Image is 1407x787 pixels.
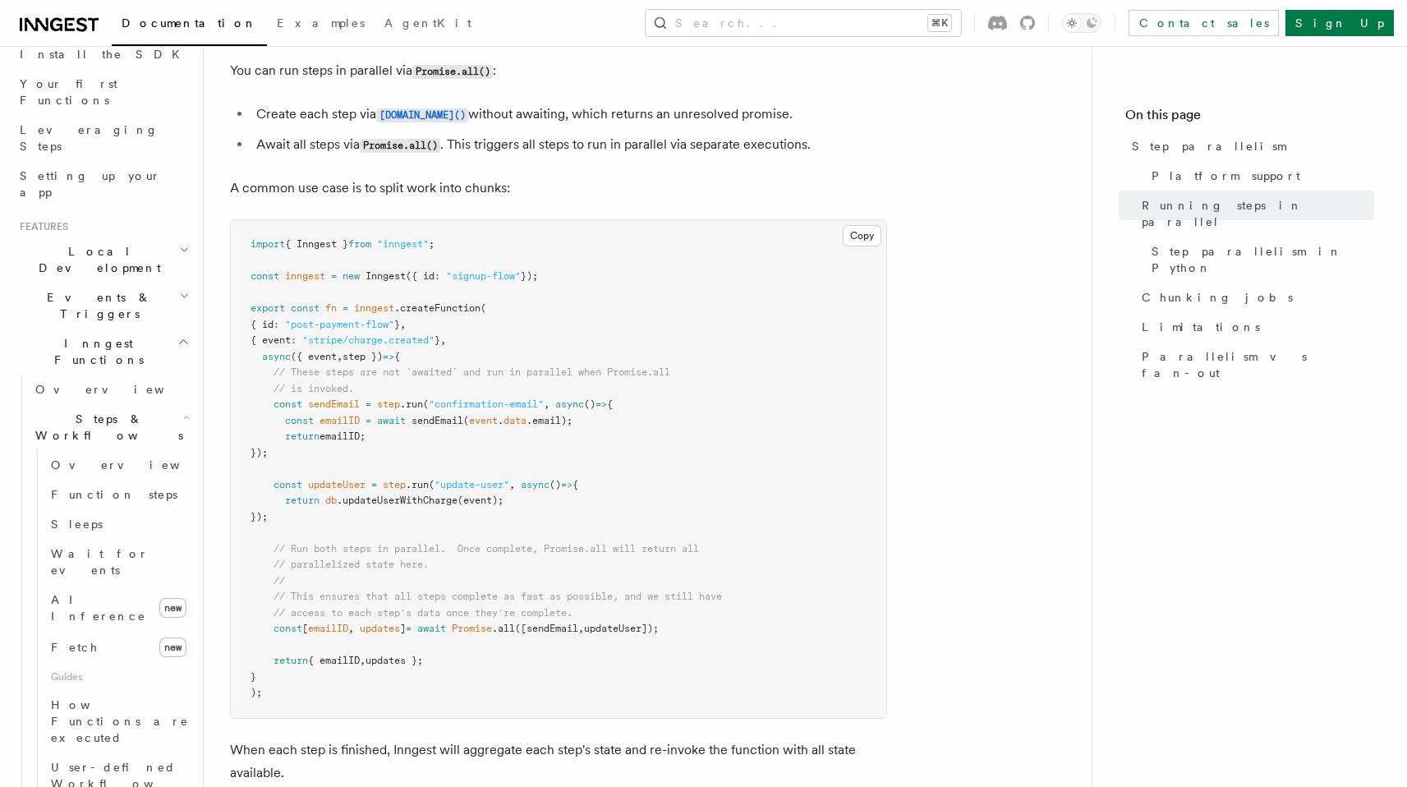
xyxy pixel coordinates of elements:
span: [ [302,623,308,634]
span: { emailID [308,655,360,666]
span: ; [429,238,435,250]
span: return [274,655,308,666]
span: const [285,415,314,426]
code: Promise.all() [412,65,493,79]
span: }); [251,511,268,522]
span: await [377,415,406,426]
span: emailID [320,415,360,426]
span: const [274,623,302,634]
span: Parallelism vs fan-out [1142,348,1374,381]
span: Running steps in parallel [1142,197,1374,230]
span: Your first Functions [20,77,117,107]
span: , [509,479,515,490]
span: Step parallelism in Python [1152,243,1374,276]
a: Parallelism vs fan-out [1135,342,1374,388]
span: = [406,623,412,634]
span: : [274,319,279,330]
a: Your first Functions [13,69,193,115]
span: emailID [308,623,348,634]
code: Promise.all() [360,139,440,153]
a: Platform support [1145,161,1374,191]
span: const [291,302,320,314]
a: Examples [267,5,375,44]
span: { event [251,334,291,346]
span: Setting up your app [20,169,161,199]
span: => [383,351,394,362]
span: .createFunction [394,302,480,314]
span: Sleeps [51,518,103,531]
span: "post-payment-flow" [285,319,394,330]
span: { id [251,319,274,330]
span: updateUser]); [584,623,659,634]
a: Documentation [112,5,267,46]
span: Install the SDK [20,48,190,61]
span: Function steps [51,488,177,501]
span: event [469,415,498,426]
span: async [521,479,549,490]
span: "inngest" [377,238,429,250]
a: How Functions are executed [44,690,193,752]
span: } [251,671,256,683]
p: A common use case is to split work into chunks: [230,177,887,200]
span: step [383,479,406,490]
span: .email); [526,415,572,426]
a: Function steps [44,480,193,509]
span: async [555,398,584,410]
span: AgentKit [384,16,471,30]
span: // These steps are not `awaited` and run in parallel when Promise.all [274,366,670,378]
a: Overview [29,375,193,404]
span: = [343,302,348,314]
span: , [440,334,446,346]
button: Inngest Functions [13,329,193,375]
a: [DOMAIN_NAME]() [376,106,468,122]
span: ( [463,415,469,426]
span: inngest [354,302,394,314]
span: = [331,270,337,282]
button: Local Development [13,237,193,283]
span: sendEmail [412,415,463,426]
a: Install the SDK [13,39,193,69]
span: Documentation [122,16,257,30]
h4: On this page [1125,105,1374,131]
span: step [377,398,400,410]
span: // This ensures that all steps complete as fast as possible, and we still have [274,591,722,602]
span: Leveraging Steps [20,123,159,153]
span: Examples [277,16,365,30]
button: Steps & Workflows [29,404,193,450]
span: Inngest [366,270,406,282]
button: Events & Triggers [13,283,193,329]
span: return [285,430,320,442]
span: "signup-flow" [446,270,521,282]
span: async [262,351,291,362]
span: { [394,351,400,362]
span: ({ event [291,351,337,362]
span: }); [251,447,268,458]
button: Search...⌘K [646,10,961,36]
span: return [285,495,320,506]
span: // Run both steps in parallel. Once complete, Promise.all will return all [274,543,699,555]
span: new [159,598,186,618]
span: , [348,623,354,634]
a: Limitations [1135,312,1374,342]
span: Features [13,220,68,233]
a: Leveraging Steps [13,115,193,161]
span: "update-user" [435,479,509,490]
li: Await all steps via . This triggers all steps to run in parallel via separate executions. [251,133,887,157]
span: .run [406,479,429,490]
span: , [544,398,549,410]
span: () [584,398,595,410]
span: updateUser [308,479,366,490]
span: await [417,623,446,634]
span: } [394,319,400,330]
button: Copy [843,225,881,246]
button: Toggle dark mode [1062,13,1101,33]
li: Create each step via without awaiting, which returns an unresolved promise. [251,103,887,127]
span: const [274,479,302,490]
span: = [371,479,377,490]
span: ([sendEmail [515,623,578,634]
span: ( [423,398,429,410]
span: Guides [44,664,193,690]
span: db [325,495,337,506]
span: Inngest Functions [13,335,177,368]
span: , [360,655,366,666]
